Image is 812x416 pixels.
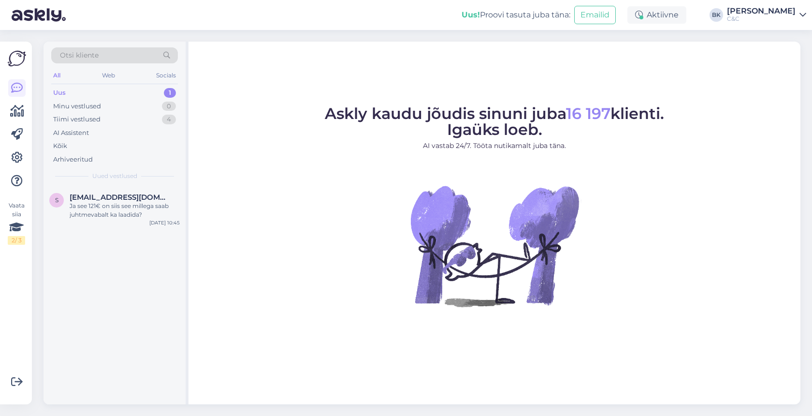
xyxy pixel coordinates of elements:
[325,141,664,151] p: AI vastab 24/7. Tööta nutikamalt juba täna.
[70,202,180,219] div: Ja see 121€ on siis see millega saab juhtmevabalt ka laadida?
[92,172,137,180] span: Uued vestlused
[462,10,480,19] b: Uus!
[8,201,25,245] div: Vaata siia
[325,104,664,139] span: Askly kaudu jõudis sinuni juba klienti. Igaüks loeb.
[53,141,67,151] div: Kõik
[627,6,686,24] div: Aktiivne
[164,88,176,98] div: 1
[162,115,176,124] div: 4
[574,6,616,24] button: Emailid
[51,69,62,82] div: All
[100,69,117,82] div: Web
[566,104,610,123] span: 16 197
[60,50,99,60] span: Otsi kliente
[727,7,806,23] a: [PERSON_NAME]C&C
[53,102,101,111] div: Minu vestlused
[53,88,66,98] div: Uus
[462,9,570,21] div: Proovi tasuta juba täna:
[55,196,58,204] span: s
[70,193,170,202] span: sillutaelias@gmail.com
[8,49,26,68] img: Askly Logo
[162,102,176,111] div: 0
[53,115,101,124] div: Tiimi vestlused
[407,159,581,333] img: No Chat active
[727,15,796,23] div: C&C
[8,236,25,245] div: 2 / 3
[149,219,180,226] div: [DATE] 10:45
[710,8,723,22] div: BK
[53,128,89,138] div: AI Assistent
[154,69,178,82] div: Socials
[53,155,93,164] div: Arhiveeritud
[727,7,796,15] div: [PERSON_NAME]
